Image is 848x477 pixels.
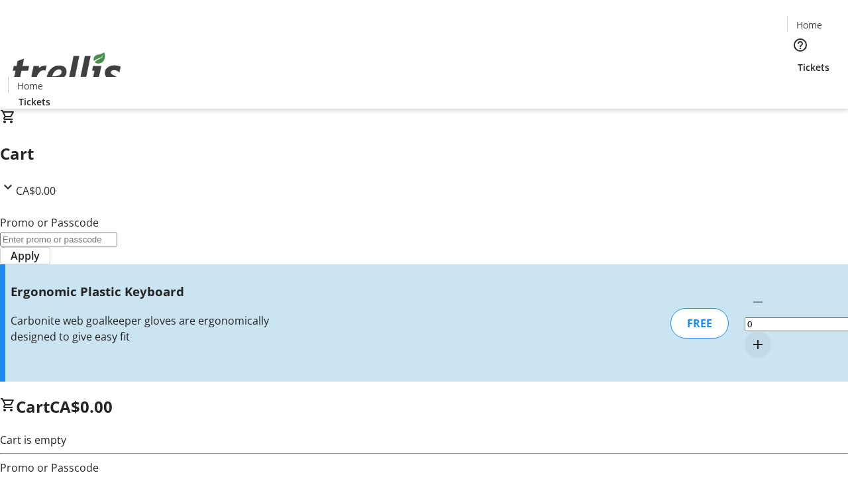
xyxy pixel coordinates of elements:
[8,38,126,104] img: Orient E2E Organization dJUYfn6gM1's Logo
[50,396,113,417] span: CA$0.00
[788,18,830,32] a: Home
[8,95,61,109] a: Tickets
[787,60,840,74] a: Tickets
[11,313,300,344] div: Carbonite web goalkeeper gloves are ergonomically designed to give easy fit
[787,32,814,58] button: Help
[17,79,43,93] span: Home
[9,79,51,93] a: Home
[798,60,829,74] span: Tickets
[787,74,814,101] button: Cart
[16,184,56,198] span: CA$0.00
[11,248,40,264] span: Apply
[19,95,50,109] span: Tickets
[11,282,300,301] h3: Ergonomic Plastic Keyboard
[670,308,729,339] div: FREE
[796,18,822,32] span: Home
[745,331,771,358] button: Increment by one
